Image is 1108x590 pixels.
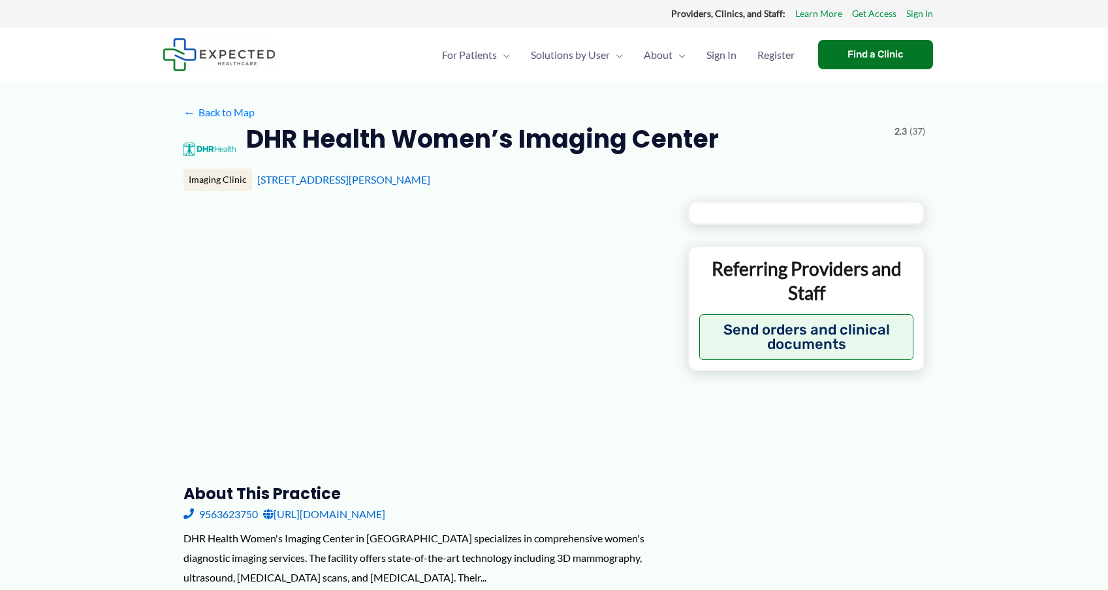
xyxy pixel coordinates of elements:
div: DHR Health Women's Imaging Center in [GEOGRAPHIC_DATA] specializes in comprehensive women's diagn... [183,529,667,587]
span: Sign In [706,32,736,78]
div: Imaging Clinic [183,169,252,191]
a: Solutions by UserMenu Toggle [520,32,633,78]
span: Menu Toggle [610,32,623,78]
span: About [644,32,673,78]
p: Referring Providers and Staff [699,257,914,304]
span: Menu Toggle [673,32,686,78]
a: 9563623750 [183,504,258,524]
span: (37) [910,123,925,140]
a: [URL][DOMAIN_NAME] [263,504,385,524]
a: Find a Clinic [818,40,933,69]
nav: Primary Site Navigation [432,32,805,78]
a: For PatientsMenu Toggle [432,32,520,78]
h3: About this practice [183,483,667,504]
a: Register [747,32,805,78]
a: Learn More [795,5,842,22]
a: [STREET_ADDRESS][PERSON_NAME] [257,173,430,186]
span: Solutions by User [531,32,610,78]
button: Send orders and clinical documents [699,314,914,360]
a: Sign In [696,32,747,78]
h2: DHR Health Women’s Imaging Center [246,123,719,155]
span: For Patients [442,32,497,78]
img: Expected Healthcare Logo - side, dark font, small [163,38,276,71]
strong: Providers, Clinics, and Staff: [671,8,785,19]
a: ←Back to Map [183,103,255,122]
span: ← [183,106,196,118]
span: Register [757,32,795,78]
a: AboutMenu Toggle [633,32,696,78]
span: 2.3 [894,123,907,140]
span: Menu Toggle [497,32,510,78]
a: Get Access [852,5,896,22]
a: Sign In [906,5,933,22]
